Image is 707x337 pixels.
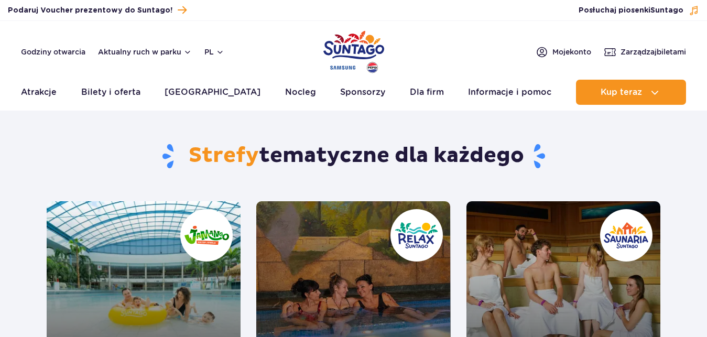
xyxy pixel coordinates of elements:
[552,47,591,57] span: Moje konto
[8,5,172,16] span: Podaruj Voucher prezentowy do Suntago!
[165,80,260,105] a: [GEOGRAPHIC_DATA]
[650,7,683,14] span: Suntago
[21,80,57,105] a: Atrakcje
[579,5,699,16] button: Posłuchaj piosenkiSuntago
[21,47,85,57] a: Godziny otwarcia
[536,46,591,58] a: Mojekonto
[576,80,686,105] button: Kup teraz
[621,47,686,57] span: Zarządzaj biletami
[204,47,224,57] button: pl
[410,80,444,105] a: Dla firm
[8,3,187,17] a: Podaruj Voucher prezentowy do Suntago!
[81,80,140,105] a: Bilety i oferta
[323,26,384,74] a: Park of Poland
[98,48,192,56] button: Aktualny ruch w parku
[604,46,686,58] a: Zarządzajbiletami
[47,143,660,170] h1: tematyczne dla każdego
[340,80,385,105] a: Sponsorzy
[285,80,316,105] a: Nocleg
[189,143,259,169] span: Strefy
[468,80,551,105] a: Informacje i pomoc
[579,5,683,16] span: Posłuchaj piosenki
[601,88,642,97] span: Kup teraz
